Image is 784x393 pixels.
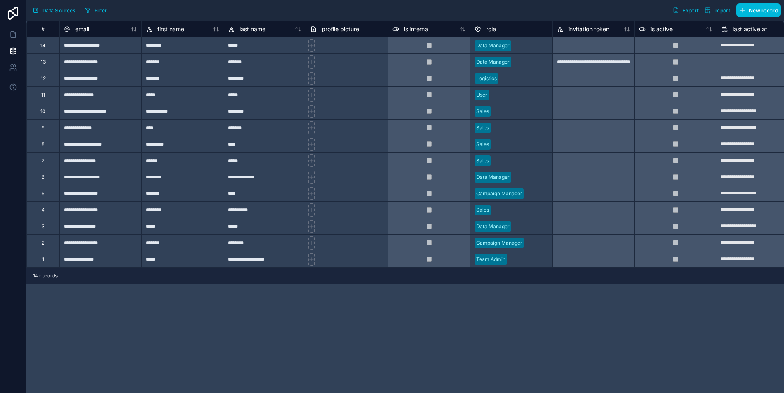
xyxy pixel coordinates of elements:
[41,92,45,98] div: 11
[322,25,359,33] span: profile picture
[476,157,489,164] div: Sales
[701,3,733,17] button: Import
[42,223,44,230] div: 3
[42,125,44,131] div: 9
[476,75,497,82] div: Logistics
[42,141,44,148] div: 8
[486,25,496,33] span: role
[41,59,46,65] div: 13
[476,42,510,49] div: Data Manager
[736,3,781,17] button: New record
[476,124,489,132] div: Sales
[42,190,44,197] div: 5
[650,25,673,33] span: is active
[476,239,522,247] div: Campaign Manager
[476,256,505,263] div: Team Admin
[714,7,730,14] span: Import
[95,7,107,14] span: Filter
[733,25,767,33] span: last active at
[476,108,489,115] div: Sales
[404,25,429,33] span: is internal
[33,273,58,279] span: 14 records
[683,7,699,14] span: Export
[30,3,78,17] button: Data Sources
[568,25,609,33] span: invitation token
[749,7,778,14] span: New record
[476,91,487,99] div: User
[42,207,45,213] div: 4
[40,42,46,49] div: 14
[42,256,44,263] div: 1
[476,141,489,148] div: Sales
[157,25,184,33] span: first name
[82,4,110,16] button: Filter
[476,58,510,66] div: Data Manager
[75,25,89,33] span: email
[476,190,522,197] div: Campaign Manager
[476,173,510,181] div: Data Manager
[476,206,489,214] div: Sales
[240,25,265,33] span: last name
[733,3,781,17] a: New record
[42,157,44,164] div: 7
[42,174,44,180] div: 6
[42,240,44,246] div: 2
[670,3,701,17] button: Export
[476,223,510,230] div: Data Manager
[42,7,76,14] span: Data Sources
[41,75,46,82] div: 12
[40,108,46,115] div: 10
[33,26,53,32] div: #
